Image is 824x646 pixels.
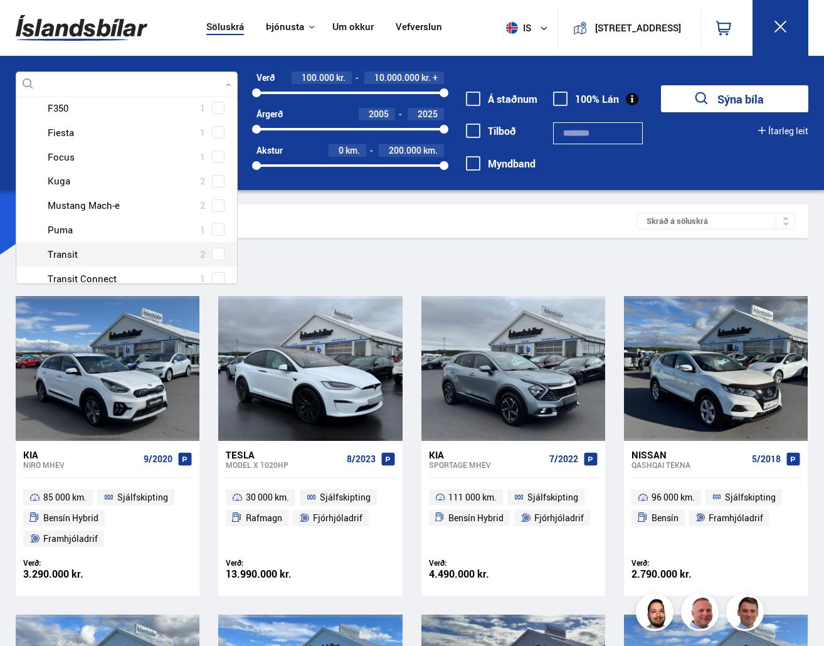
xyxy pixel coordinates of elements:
a: Kia Niro MHEV 9/2020 85 000 km. Sjálfskipting Bensín Hybrid Framhjóladrif Verð: 3.290.000 kr. [16,441,199,596]
a: Vefverslun [396,21,442,34]
img: G0Ugv5HjCgRt.svg [16,8,147,48]
button: Þjónusta [266,21,304,33]
span: 9/2020 [144,454,172,464]
span: 10.000.000 [374,71,420,83]
button: Opna LiveChat spjallviðmót [10,5,48,43]
div: Tesla [226,449,341,460]
span: Bensín Hybrid [448,511,504,526]
a: Tesla Model X 1020HP 8/2023 30 000 km. Sjálfskipting Rafmagn Fjórhjóladrif Verð: 13.990.000 kr. [218,441,402,596]
span: 2005 [369,108,389,120]
span: kr. [336,73,346,83]
div: Kia [23,449,139,460]
span: 1 [200,148,206,166]
span: 8/2023 [347,454,376,464]
span: Sjálfskipting [320,490,371,505]
div: Niro MHEV [23,460,139,469]
div: Verð: [429,558,514,568]
label: Á staðnum [466,93,537,105]
div: 4.490.000 kr. [429,569,514,580]
span: 100.000 [302,71,334,83]
label: 100% Lán [553,93,619,105]
span: kr. [421,73,431,83]
div: 2.790.000 kr. [631,569,716,580]
div: Qashqai TEKNA [631,460,747,469]
div: Model X 1020HP [226,460,341,469]
span: km. [346,146,360,156]
div: Akstur [256,146,283,156]
div: Verð: [23,558,108,568]
span: 0 [339,144,344,156]
label: Myndband [466,158,536,169]
label: Tilboð [466,125,516,137]
span: Framhjóladrif [43,531,98,546]
a: Nissan Qashqai TEKNA 5/2018 96 000 km. Sjálfskipting Bensín Framhjóladrif Verð: 2.790.000 kr. [624,441,808,596]
span: Sjálfskipting [725,490,776,505]
span: km. [423,146,438,156]
span: Bensín Hybrid [43,511,98,526]
a: Um okkur [332,21,374,34]
span: 1 [200,221,206,239]
span: 1 [200,99,206,117]
button: Ítarleg leit [758,126,808,136]
span: 111 000 km. [448,490,497,505]
button: [STREET_ADDRESS] [592,23,684,33]
div: Sportage MHEV [429,460,544,469]
span: Sjálfskipting [117,490,168,505]
div: Verð: [631,558,716,568]
span: 2025 [418,108,438,120]
span: Fjórhjóladrif [313,511,362,526]
span: Sjálfskipting [527,490,578,505]
div: Árgerð [256,109,283,119]
span: Bensín [652,511,679,526]
span: Framhjóladrif [709,511,763,526]
button: is [501,9,557,46]
img: nhp88E3Fdnt1Opn2.png [638,595,675,633]
div: Skráð á söluskrá [636,213,796,230]
img: FbJEzSuNWCJXmdc-.webp [728,595,766,633]
span: + [433,73,438,83]
div: Kia [429,449,544,460]
a: Söluskrá [206,21,244,34]
a: [STREET_ADDRESS] [565,10,693,46]
span: 30 000 km. [246,490,289,505]
span: 200.000 [389,144,421,156]
span: 2 [200,245,206,263]
span: 5/2018 [752,454,781,464]
span: 2 [200,196,206,214]
span: 96 000 km. [652,490,695,505]
div: 3.290.000 kr. [23,569,108,580]
div: Verð [256,73,275,83]
span: 2 [200,172,206,190]
div: 13.990.000 kr. [226,569,310,580]
div: Verð: [226,558,310,568]
span: 7/2022 [549,454,578,464]
div: Leitarniðurstöður 314 bílar [28,214,636,228]
span: 1 [200,270,206,288]
button: Sýna bíla [661,85,808,112]
span: 1 [200,124,206,142]
span: is [501,22,532,34]
span: Fjórhjóladrif [534,511,584,526]
img: svg+xml;base64,PHN2ZyB4bWxucz0iaHR0cDovL3d3dy53My5vcmcvMjAwMC9zdmciIHdpZHRoPSI1MTIiIGhlaWdodD0iNT... [506,22,518,34]
span: 85 000 km. [43,490,87,505]
div: Nissan [631,449,747,460]
a: Kia Sportage MHEV 7/2022 111 000 km. Sjálfskipting Bensín Hybrid Fjórhjóladrif Verð: 4.490.000 kr. [421,441,605,596]
span: Rafmagn [246,511,282,526]
img: siFngHWaQ9KaOqBr.png [683,595,721,633]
